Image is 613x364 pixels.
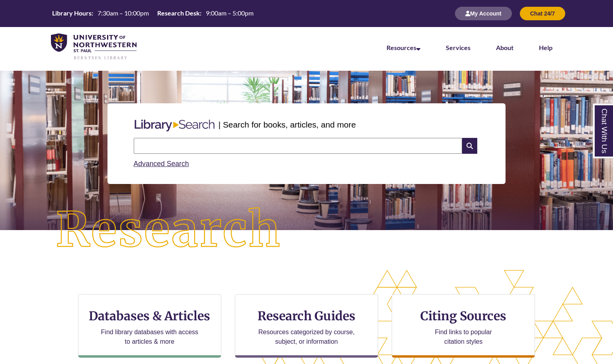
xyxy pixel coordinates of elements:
[98,9,149,17] span: 7:30am – 10:00pm
[539,44,552,51] a: Help
[392,294,535,358] a: Citing Sources Find links to popular citation styles
[455,10,512,17] a: My Account
[462,138,477,154] i: Search
[154,9,203,17] th: Research Desk:
[242,308,371,323] h3: Research Guides
[98,327,201,347] p: Find library databases with access to articles & more
[415,308,512,323] h3: Citing Sources
[496,44,513,51] a: About
[49,9,94,17] th: Library Hours:
[51,33,137,60] img: UNWSP Library Logo
[134,160,189,168] a: Advanced Search
[425,327,502,347] p: Find links to popular citation styles
[131,116,219,135] img: Libary Search
[49,9,257,18] a: Hours Today
[78,294,221,358] a: Databases & Articles Find library databases with access to articles & more
[446,44,470,51] a: Services
[219,118,356,131] p: | Search for books, articles, and more
[31,182,306,278] img: Research
[85,308,215,323] h3: Databases & Articles
[235,294,378,358] a: Research Guides Resources categorized by course, subject, or information
[387,44,420,51] a: Resources
[520,10,565,17] a: Chat 24/7
[206,9,254,17] span: 9:00am – 5:00pm
[520,7,565,20] button: Chat 24/7
[455,7,512,20] button: My Account
[255,327,359,347] p: Resources categorized by course, subject, or information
